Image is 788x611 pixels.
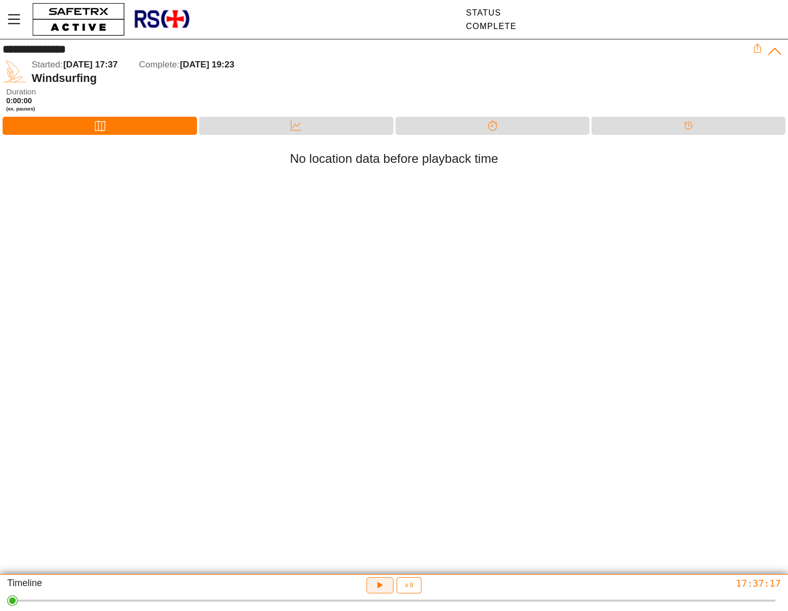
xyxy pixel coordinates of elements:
img: RescueLogo.png [133,3,190,36]
div: 17:37:17 [526,577,781,589]
span: Complete: [139,60,179,70]
div: Status [466,8,517,18]
span: 0:00:00 [6,96,32,105]
div: Splits [396,117,589,135]
span: [DATE] 17:37 [63,60,118,70]
span: No location data before playback time [290,151,498,165]
span: Started: [32,60,63,70]
img: WIND_SURFING.svg [3,60,26,84]
div: Timeline [7,577,262,593]
span: (ex. pauses) [6,106,73,112]
span: Duration [6,88,73,96]
div: Map [3,117,197,135]
div: Data [199,117,393,135]
button: x 8 [397,577,421,593]
div: Windsurfing [32,72,753,85]
span: x 8 [405,582,413,588]
div: Complete [466,22,517,31]
span: [DATE] 19:23 [180,60,234,70]
div: Timeline [592,117,785,135]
